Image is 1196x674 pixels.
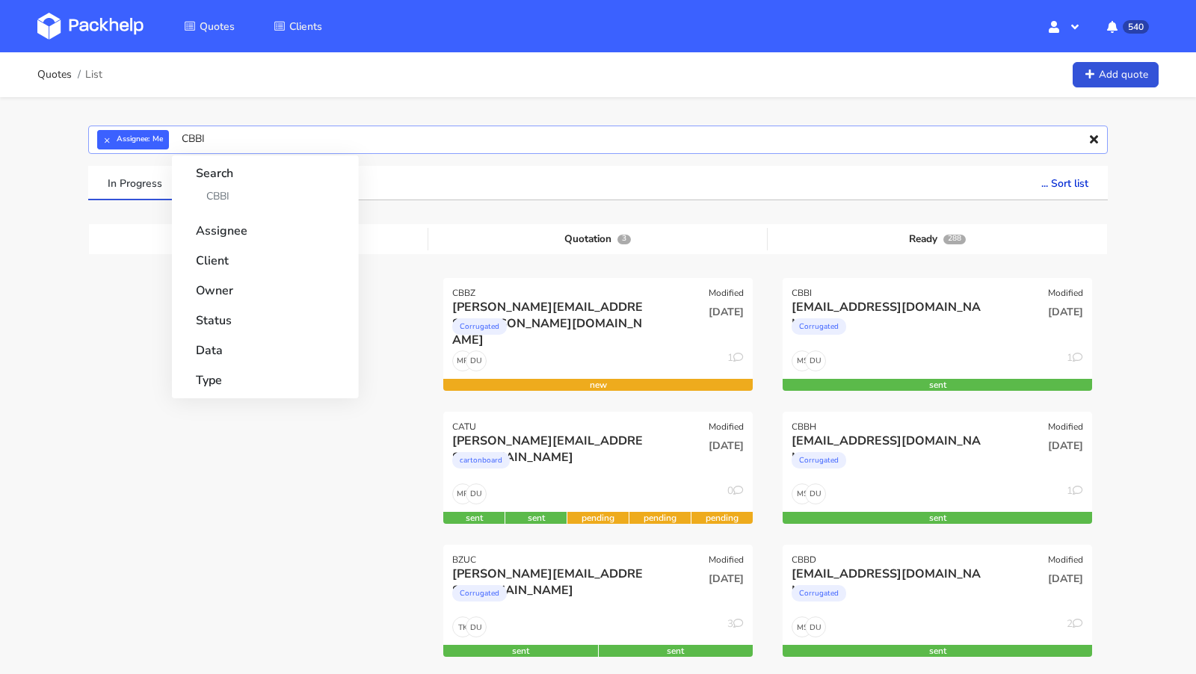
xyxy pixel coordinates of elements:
strong: Search [196,155,335,182]
div: new [443,379,753,391]
div: sent [443,512,505,524]
span: DU [466,617,486,637]
span: MS [792,484,812,504]
div: pending [691,512,753,524]
div: [PERSON_NAME][EMAIL_ADDRESS][PERSON_NAME][DOMAIN_NAME] [452,299,650,315]
div: 1 [1067,483,1083,504]
strong: Status [196,303,335,330]
a: CBBZ Modified [PERSON_NAME][EMAIL_ADDRESS][PERSON_NAME][DOMAIN_NAME] Corrugated [DATE] DU MP 1 new [443,278,753,390]
span: MS [792,617,812,637]
button: ... Sort list [1022,166,1108,199]
a: CBBI Modified [EMAIL_ADDRESS][DOMAIN_NAME] Corrugated [DATE] DU MS 1 sent [783,278,1092,390]
strong: Owner [196,273,335,300]
div: CBBD [792,554,816,566]
span: [DATE] [1048,439,1083,453]
span: [DATE] [709,305,744,319]
span: Quotes [200,19,235,34]
span: [DATE] [709,572,744,586]
span: [DATE] [1048,305,1083,319]
div: Modified [709,554,744,566]
div: CATU [452,421,476,433]
div: Corrugated [792,318,846,335]
div: sent [783,645,1092,657]
div: Corrugated [452,318,507,335]
div: Draft [89,228,428,250]
div: Modified [1048,554,1083,566]
div: 0 [727,483,744,504]
strong: Assignee: [117,137,149,143]
span: Me [152,137,163,143]
div: Corrugated [792,452,846,469]
input: Start typing to filter or search items below... [88,126,1108,154]
div: sent [443,645,598,657]
div: [EMAIL_ADDRESS][DOMAIN_NAME] [792,433,990,449]
div: [PERSON_NAME][EMAIL_ADDRESS][DOMAIN_NAME] [452,433,650,449]
a: BZUC Modified [PERSON_NAME][EMAIL_ADDRESS][DOMAIN_NAME] Corrugated [DATE] DU TK 3 sent sent [443,545,753,657]
div: 1 [1067,350,1083,371]
a: CBBD Modified [EMAIL_ADDRESS][DOMAIN_NAME] Corrugated [DATE] DU MS 2 sent [783,545,1092,657]
div: sent [783,379,1092,391]
button: 540 [1095,13,1159,40]
span: DU [806,351,825,371]
div: sent [783,512,1092,524]
span: TK [453,617,472,637]
div: Modified [709,287,744,299]
strong: Data [196,333,335,359]
a: Quotes [166,13,253,40]
span: DU [806,617,825,637]
div: CBBZ [452,287,475,299]
a: Clients [256,13,340,40]
a: CBBI [196,182,335,210]
div: sent [599,645,753,657]
a: Quotes [37,69,72,81]
img: Dashboard [37,13,144,40]
a: CATU Modified [PERSON_NAME][EMAIL_ADDRESS][DOMAIN_NAME] cartonboard [DATE] DU MP 0 sent sent pend... [443,412,753,524]
span: [DATE] [1048,572,1083,586]
div: [EMAIL_ADDRESS][DOMAIN_NAME] [792,566,990,582]
div: [PERSON_NAME][EMAIL_ADDRESS][DOMAIN_NAME] [452,566,650,582]
span: 288 [943,235,966,244]
div: 3 [727,616,744,637]
strong: Type [196,362,335,389]
span: MP [453,351,472,371]
div: CBBI [792,287,812,299]
div: 2 [1067,616,1083,637]
strong: Client [196,243,335,270]
div: 1 [727,350,744,371]
div: Corrugated [452,585,507,602]
strong: Assignee [196,213,335,240]
div: [EMAIL_ADDRESS][DOMAIN_NAME] [792,299,990,315]
span: List [85,69,102,81]
div: pending [629,512,691,524]
div: cartonboard [452,452,510,469]
a: Add quote [1073,62,1159,88]
span: Clients [289,19,322,34]
button: × [97,130,117,149]
div: Ready [768,228,1107,250]
div: pending [567,512,629,524]
span: DU [466,351,486,371]
span: [DATE] [709,439,744,453]
span: DU [466,484,486,504]
div: Modified [1048,287,1083,299]
div: Corrugated [792,585,846,602]
a: In Progress [88,166,182,199]
div: sent [505,512,567,524]
nav: breadcrumb [37,60,102,90]
span: 540 [1123,20,1149,34]
span: 3 [617,235,631,244]
div: BZUC [452,554,476,566]
div: Modified [1048,421,1083,433]
div: CBBH [792,421,816,433]
a: CBBH Modified [EMAIL_ADDRESS][DOMAIN_NAME] Corrugated [DATE] DU MS 1 sent [783,412,1092,524]
span: DU [806,484,825,504]
div: Quotation [428,228,768,250]
div: Modified [709,421,744,433]
span: MP [453,484,472,504]
span: MS [792,351,812,371]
